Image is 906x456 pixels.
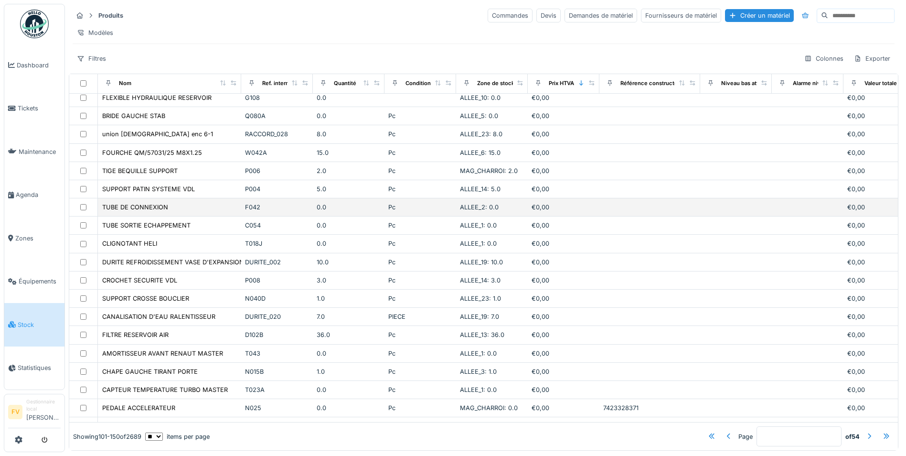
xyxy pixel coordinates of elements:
div: €0,00 [532,403,596,413]
div: T043 [245,349,309,358]
a: Agenda [4,174,64,217]
span: ALLEE_19: 7.0 [460,313,499,320]
div: €0,00 [532,349,596,358]
div: Pc [388,276,452,285]
div: TUBE DE CONNEXION [102,203,168,212]
div: 0.0 [317,221,381,230]
div: Pc [388,330,452,339]
div: TUBE SORTIE ECHAPPEMENT [102,221,191,230]
div: FLEXIBLE HYDRAULIQUE RESERVOIR [102,93,212,102]
span: ALLEE_13: 36.0 [460,331,504,338]
div: €0,00 [532,203,596,212]
div: Pc [388,403,452,413]
div: Pc [388,294,452,303]
div: Référence constructeur [620,79,683,87]
div: Showing 101 - 150 of 2689 [73,432,141,441]
div: Fournisseurs de matériel [641,9,721,22]
div: 15.0 [317,148,381,157]
div: Pc [388,111,452,120]
li: FV [8,405,22,419]
span: ALLEE_23: 8.0 [460,130,502,138]
strong: Produits [95,11,127,20]
div: Page [738,432,753,441]
div: Exporter [850,52,895,65]
div: Pc [388,185,452,194]
div: 7423328371 [603,403,696,413]
div: N040D [245,294,309,303]
div: Conditionnement [405,79,451,87]
div: €0,00 [532,130,596,139]
span: MAG_CHARROI: 0.0 [460,404,518,412]
div: €0,00 [532,221,596,230]
span: Statistiques [18,363,61,372]
div: Pc [388,367,452,376]
div: 8.0 [317,130,381,139]
span: ALLEE_3: 1.0 [460,368,497,375]
div: Pc [388,221,452,230]
div: Q080A [245,111,309,120]
div: Alarme niveau bas [793,79,841,87]
div: €0,00 [532,276,596,285]
span: ALLEE_23: 1.0 [460,295,501,302]
div: D102B [245,330,309,339]
div: Filtres [73,52,110,65]
div: CANALISATION D'EAU RALENTISSEUR [102,312,215,321]
span: Zones [15,234,61,243]
span: ALLEE_5: 0.0 [460,112,498,119]
div: 10.0 [317,258,381,267]
div: BRIDE GAUCHE STAB [102,111,165,120]
div: AMORTISSEUR AVANT RENAUT MASTER [102,349,223,358]
a: FV Gestionnaire local[PERSON_NAME] [8,398,61,428]
div: Demandes de matériel [565,9,637,22]
div: SUPPORT CROSSE BOUCLIER [102,294,189,303]
div: Créer un matériel [725,9,794,22]
div: FILTRE RESERVOIR AIR [102,330,169,339]
div: FOURCHE QM/57031/25 M8X1.25 [102,148,202,157]
div: W042A [245,148,309,157]
span: ALLEE_19: 10.0 [460,259,503,266]
div: 0.0 [317,93,381,102]
div: TIGE BEQUILLE SUPPORT [102,166,178,175]
span: ALLEE_14: 3.0 [460,277,501,284]
div: Gestionnaire local [26,398,61,413]
div: F042 [245,203,309,212]
div: Pc [388,166,452,175]
div: T023A [245,385,309,394]
div: 0.0 [317,403,381,413]
div: 0.0 [317,239,381,248]
div: €0,00 [532,367,596,376]
span: ALLEE_2: 0.0 [460,204,499,211]
div: items per page [145,432,210,441]
div: Pc [388,148,452,157]
div: N015B [245,367,309,376]
div: Pc [388,349,452,358]
img: Badge_color-CXgf-gQk.svg [20,10,49,38]
div: 7.0 [317,312,381,321]
div: T018J [245,239,309,248]
div: Niveau bas atteint ? [721,79,773,87]
li: [PERSON_NAME] [26,398,61,426]
div: €0,00 [532,294,596,303]
div: €0,00 [532,111,596,120]
div: 1.0 [317,294,381,303]
div: €0,00 [532,385,596,394]
span: Dashboard [17,61,61,70]
div: Pc [388,258,452,267]
div: union [DEMOGRAPHIC_DATA] enc 6-1 [102,130,213,139]
div: €0,00 [532,312,596,321]
span: Agenda [16,190,61,199]
div: 0.0 [317,385,381,394]
div: Pc [388,130,452,139]
div: Commandes [488,9,533,22]
span: Tickets [18,104,61,113]
div: Quantité [334,79,356,87]
span: ALLEE_1: 0.0 [460,240,497,247]
a: Statistiques [4,347,64,390]
div: Pc [388,203,452,212]
div: Ref. interne [262,79,292,87]
div: 2.0 [317,166,381,175]
div: DURITE_002 [245,258,309,267]
span: Équipements [19,277,61,286]
div: CROCHET SECURITE VDL [102,276,177,285]
a: Stock [4,303,64,347]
